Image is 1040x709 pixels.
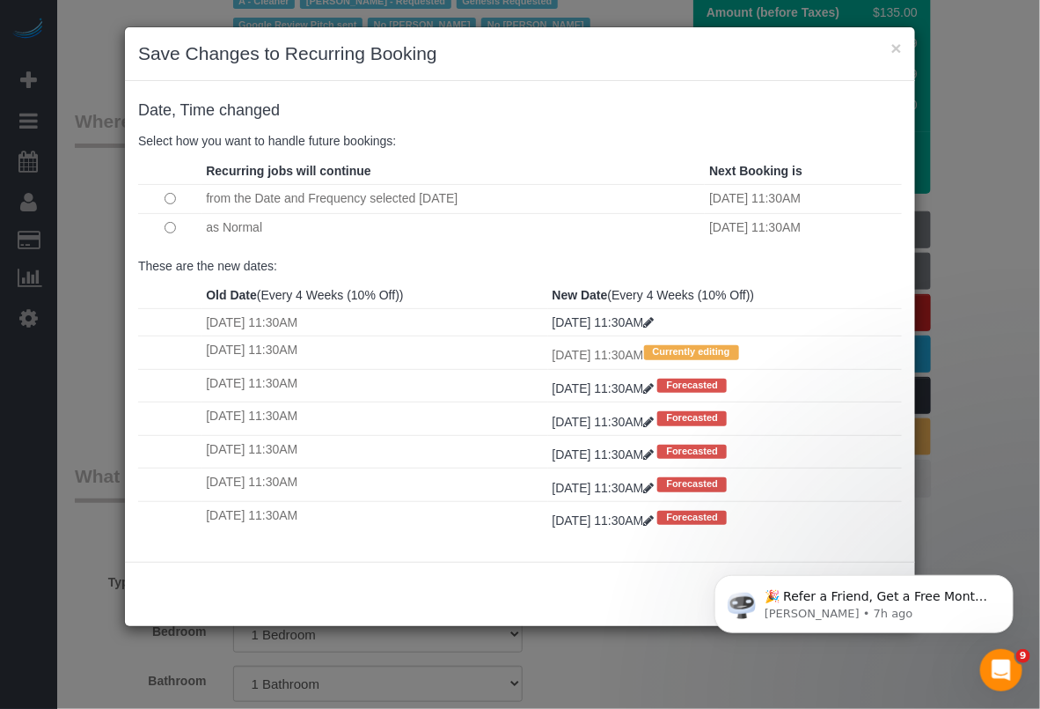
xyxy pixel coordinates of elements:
[201,369,547,402] td: [DATE] 11:30AM
[138,101,215,119] span: Date, Time
[657,511,727,525] span: Forecasted
[553,481,658,495] a: [DATE] 11:30AM
[1016,649,1030,663] span: 9
[657,379,727,393] span: Forecasted
[548,336,902,369] td: [DATE] 11:30AM
[138,257,902,275] p: These are the new dates:
[201,403,547,435] td: [DATE] 11:30AM
[201,282,547,309] th: (Every 4 Weeks (10% Off))
[553,315,655,329] a: [DATE] 11:30AM
[980,649,1022,691] iframe: Intercom live chat
[688,538,1040,661] iframe: Intercom notifications message
[201,501,547,534] td: [DATE] 11:30AM
[138,41,902,67] h3: Save Changes to Recurring Booking
[548,282,902,309] th: (Every 4 Weeks (10% Off))
[201,213,705,241] td: as Normal
[553,415,658,429] a: [DATE] 11:30AM
[553,513,658,528] a: [DATE] 11:30AM
[201,469,547,501] td: [DATE] 11:30AM
[201,309,547,336] td: [DATE] 11:30AM
[891,39,902,57] button: ×
[553,447,658,462] a: [DATE] 11:30AM
[644,345,739,359] span: Currently editing
[201,184,705,213] td: from the Date and Frequency selected [DATE]
[657,411,727,425] span: Forecasted
[201,336,547,369] td: [DATE] 11:30AM
[553,288,608,302] strong: New Date
[206,164,370,178] strong: Recurring jobs will continue
[553,381,658,395] a: [DATE] 11:30AM
[138,102,902,120] h4: changed
[138,132,902,150] p: Select how you want to handle future bookings:
[709,164,802,178] strong: Next Booking is
[657,445,727,459] span: Forecasted
[201,435,547,468] td: [DATE] 11:30AM
[206,288,257,302] strong: Old Date
[705,213,902,241] td: [DATE] 11:30AM
[705,184,902,213] td: [DATE] 11:30AM
[657,477,727,491] span: Forecasted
